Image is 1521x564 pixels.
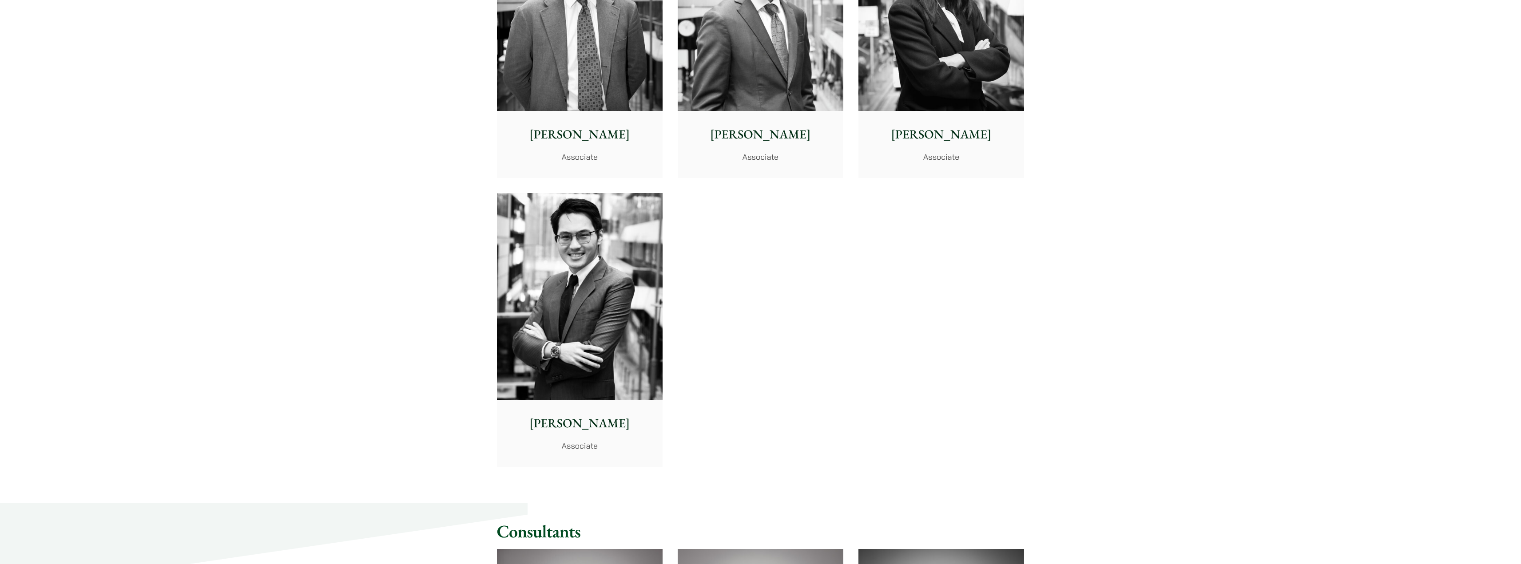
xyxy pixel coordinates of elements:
p: Associate [504,440,655,452]
a: [PERSON_NAME] Associate [497,193,663,467]
p: Associate [685,151,836,163]
p: Associate [866,151,1017,163]
p: [PERSON_NAME] [504,414,655,433]
p: [PERSON_NAME] [685,125,836,144]
p: [PERSON_NAME] [866,125,1017,144]
h2: Consultants [497,521,1025,542]
p: Associate [504,151,655,163]
p: [PERSON_NAME] [504,125,655,144]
